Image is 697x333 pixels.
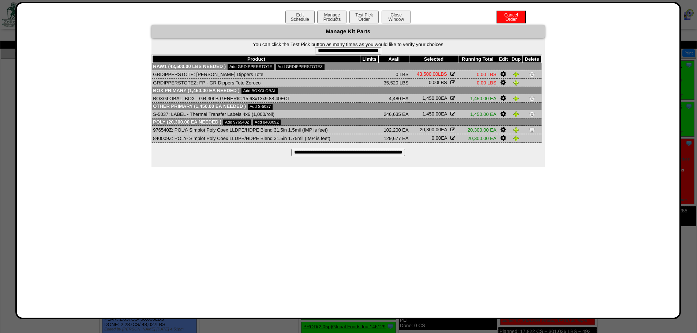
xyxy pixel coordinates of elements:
[529,71,535,77] img: Delete Item
[152,56,360,63] th: Product
[420,127,447,132] span: EA
[382,11,411,23] button: CloseWindow
[429,80,447,85] span: LBS
[223,120,251,125] a: Add 976540Z
[381,16,412,22] a: CloseWindow
[152,126,360,134] td: 976540Z: POLY- Simplot Poly Coex LLDPE/HDPE Blend 31.5in 1.5mil (IMP is feet)
[417,71,447,77] span: LBS
[496,11,526,23] button: CancelOrder
[276,64,325,70] a: Add GRDIPPERSTOTEZ
[432,135,441,141] span: 0.00
[152,103,541,110] td: Other Primary (1,450.00 EA needed )
[152,94,360,103] td: BOXGLOBAL: BOX - GR 30LB GENERIC 15.63x13x9.88 40ECT
[529,111,535,117] img: Delete Item
[522,56,541,63] th: Delete
[497,56,510,63] th: Edit
[513,135,519,141] img: Duplicate Item
[379,134,409,143] td: 129,677 EA
[458,70,497,79] td: 0.00 LBS
[510,56,522,63] th: Dup
[152,87,541,94] td: Box Primary (1,450.00 EA needed )
[513,71,519,77] img: Duplicate Item
[513,127,519,133] img: Duplicate Item
[379,56,409,63] th: Avail
[379,126,409,134] td: 102,200 EA
[152,118,541,126] td: Poly (20,300.00 EA needed )
[152,63,541,70] td: Raw1 (43,500.00 LBS needed )
[513,80,519,86] img: Duplicate Item
[458,56,497,63] th: Running Total
[458,110,497,118] td: 1,450.00 EA
[152,79,360,87] td: GRDIPPERSTOTEZ: FP - GR Dippers Tote Zoroco
[458,94,497,103] td: 1,450.00 EA
[152,70,360,79] td: GRDIPPERSTOTE: [PERSON_NAME] Dippers Tote
[152,110,360,118] td: S-5037: LABEL - Thermal Transfer Labels 4x6 (1,000/roll)
[458,126,497,134] td: 20,300.00 EA
[151,42,545,54] form: You can click the Test Pick button as many times as you would like to verify your choices
[513,111,519,117] img: Duplicate Item
[432,135,447,141] span: EA
[349,11,379,23] button: Test PickOrder
[458,79,497,87] td: 0.00 LBS
[379,70,409,79] td: 0 LBS
[458,134,497,143] td: 20,300.00 EA
[429,80,438,85] span: 0.00
[241,88,278,94] a: Add BOXGLOBAL
[379,94,409,103] td: 4,480 EA
[360,56,379,63] th: Limits
[317,11,346,23] button: ManageProducts
[423,95,447,101] span: EA
[253,120,281,125] a: Add 840009Z
[152,134,360,143] td: 840009Z: POLY- Simplot Poly Coex LLDPE/HDPE Blend 31.5in 1.75mil (IMP is feet)
[248,104,273,110] a: Add S-5037
[379,79,409,87] td: 35,520 LBS
[423,111,447,117] span: EA
[423,111,441,117] span: 1,450.00
[529,95,535,101] img: Delete Item
[228,64,274,70] a: Add GRDIPPERSTOTE
[420,127,441,132] span: 20,300.00
[513,95,519,101] img: Duplicate Item
[409,56,458,63] th: Selected
[417,71,438,77] span: 43,500.00
[379,110,409,118] td: 246,635 EA
[285,11,315,23] button: EditSchedule
[151,25,545,38] div: Manage Kit Parts
[423,95,441,101] span: 1,450.00
[529,127,535,133] img: Delete Item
